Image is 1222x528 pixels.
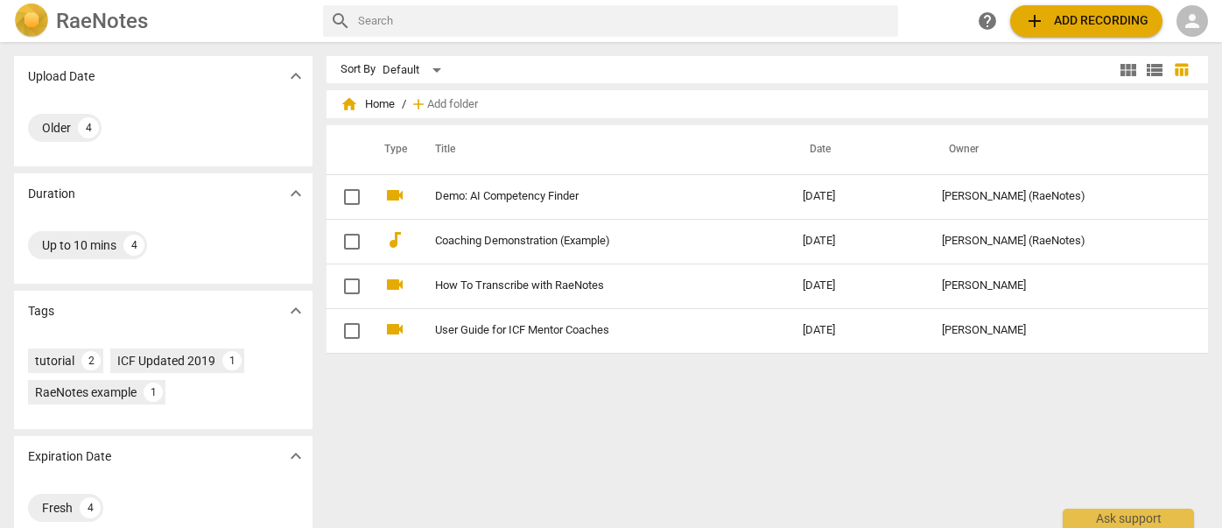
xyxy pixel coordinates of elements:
p: Duration [28,185,75,203]
th: Owner [928,125,1190,174]
span: expand_more [285,66,306,87]
div: [PERSON_NAME] (RaeNotes) [942,235,1176,248]
span: person [1182,11,1203,32]
h2: RaeNotes [56,9,148,33]
div: RaeNotes example [35,384,137,401]
td: [DATE] [789,219,928,264]
p: Expiration Date [28,447,111,466]
span: add [1024,11,1045,32]
span: videocam [384,319,405,340]
button: Table view [1168,57,1194,83]
span: view_module [1118,60,1139,81]
div: Default [383,56,447,84]
div: 2 [81,351,101,370]
div: [PERSON_NAME] (RaeNotes) [942,190,1176,203]
a: Demo: AI Competency Finder [435,190,740,203]
td: [DATE] [789,264,928,308]
a: User Guide for ICF Mentor Coaches [435,324,740,337]
div: [PERSON_NAME] [942,279,1176,292]
span: expand_more [285,300,306,321]
span: / [402,98,406,111]
td: [DATE] [789,174,928,219]
span: home [341,95,358,113]
img: Logo [14,4,49,39]
a: Coaching Demonstration (Example) [435,235,740,248]
div: Fresh [42,499,73,517]
div: 1 [144,383,163,402]
div: 4 [80,497,101,518]
span: Add recording [1024,11,1148,32]
button: Show more [283,180,309,207]
button: Show more [283,298,309,324]
span: help [977,11,998,32]
a: How To Transcribe with RaeNotes [435,279,740,292]
button: Tile view [1115,57,1141,83]
input: Search [358,7,891,35]
span: Home [341,95,395,113]
button: Upload [1010,5,1162,37]
div: [PERSON_NAME] [942,324,1176,337]
span: expand_more [285,183,306,204]
span: Add folder [427,98,478,111]
button: List view [1141,57,1168,83]
span: add [410,95,427,113]
div: 4 [78,117,99,138]
div: 4 [123,235,144,256]
div: 1 [222,351,242,370]
button: Show more [283,443,309,469]
span: videocam [384,274,405,295]
span: search [330,11,351,32]
span: audiotrack [384,229,405,250]
span: table_chart [1173,61,1190,78]
th: Date [789,125,928,174]
span: expand_more [285,446,306,467]
div: Up to 10 mins [42,236,116,254]
td: [DATE] [789,308,928,353]
p: Upload Date [28,67,95,86]
a: LogoRaeNotes [14,4,309,39]
div: Ask support [1063,509,1194,528]
th: Title [414,125,789,174]
div: Older [42,119,71,137]
span: videocam [384,185,405,206]
div: ICF Updated 2019 [117,352,215,370]
div: tutorial [35,352,74,370]
a: Help [972,5,1003,37]
div: Sort By [341,63,376,76]
span: view_list [1144,60,1165,81]
button: Show more [283,63,309,89]
p: Tags [28,302,54,320]
th: Type [370,125,414,174]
